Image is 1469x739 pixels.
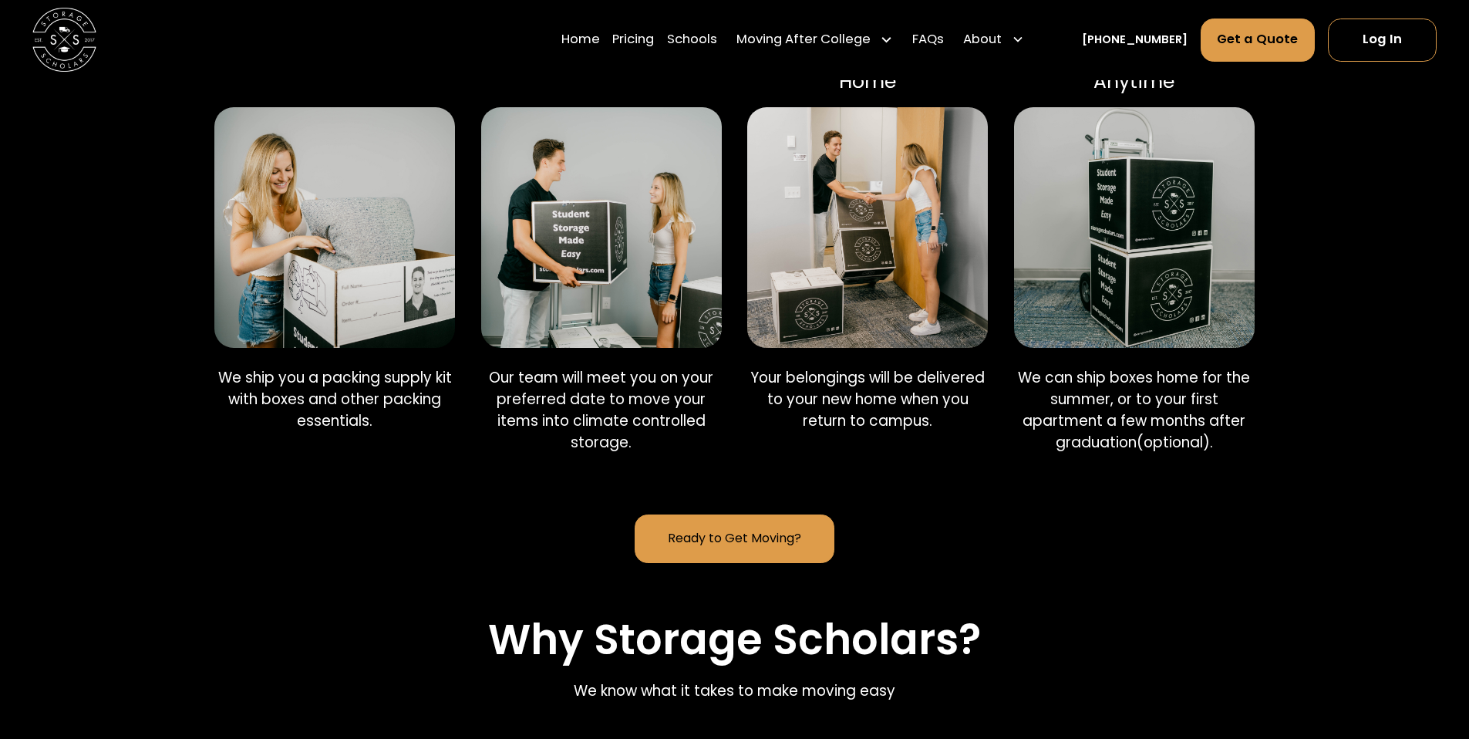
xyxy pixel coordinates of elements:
a: Ready to Get Moving? [635,515,834,563]
a: Log In [1328,19,1437,62]
img: Storage Scholars main logo [32,8,96,72]
a: FAQs [912,18,944,62]
img: Shipping Storage Scholars boxes. [1014,107,1255,348]
div: About [957,18,1031,62]
a: Pricing [612,18,654,62]
p: Your belongings will be delivered to your new home when you return to campus. [747,367,988,432]
p: We can ship boxes home for the summer, or to your first apartment a few months after graduation(o... [1014,367,1255,454]
a: Home [561,18,600,62]
a: [PHONE_NUMBER] [1082,32,1188,49]
a: Get a Quote [1201,19,1316,62]
p: Our team will meet you on your preferred date to move your items into climate controlled storage. [481,367,722,454]
a: Schools [667,18,717,62]
div: Delivery To Your New Home [747,47,988,93]
p: We ship you a packing supply kit with boxes and other packing essentials. [214,367,455,432]
img: Storage Scholars pick up. [481,107,722,348]
div: About [963,31,1002,50]
div: Ship Boxes Anywhere, Anytime [1014,47,1255,93]
img: Storage Scholars delivery. [747,107,988,348]
p: We know what it takes to make moving easy [574,680,895,702]
div: Moving After College [730,18,900,62]
img: Packing a Storage Scholars box. [214,107,455,348]
h2: Why Storage Scholars? [488,615,981,665]
div: Moving After College [736,31,871,50]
